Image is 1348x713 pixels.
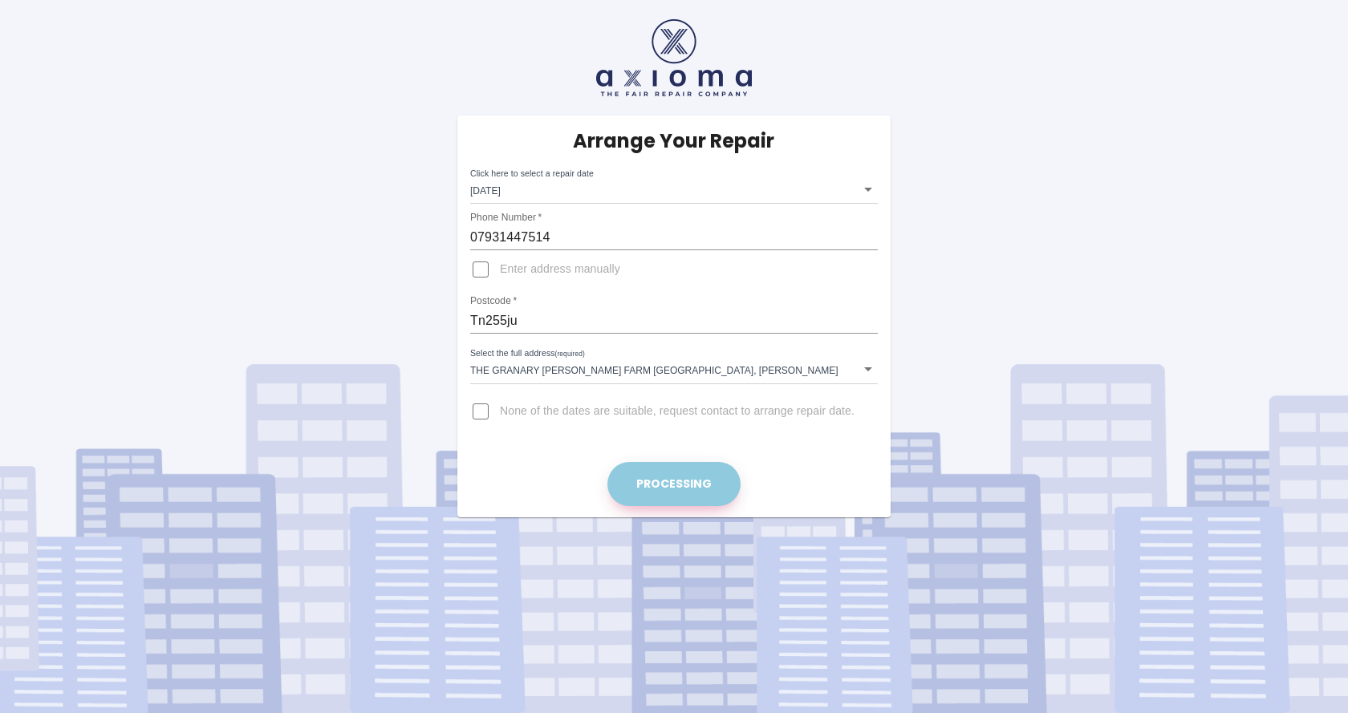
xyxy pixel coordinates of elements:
[470,211,542,225] label: Phone Number
[555,350,585,358] small: (required)
[596,19,752,96] img: axioma
[470,347,585,360] label: Select the full address
[470,354,878,383] div: The Granary [PERSON_NAME] Farm [GEOGRAPHIC_DATA], [PERSON_NAME]
[573,128,774,154] h5: Arrange Your Repair
[470,294,517,308] label: Postcode
[470,168,594,180] label: Click here to select a repair date
[470,175,878,204] div: [DATE]
[500,403,855,419] span: None of the dates are suitable, request contact to arrange repair date.
[500,261,620,278] span: Enter address manually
